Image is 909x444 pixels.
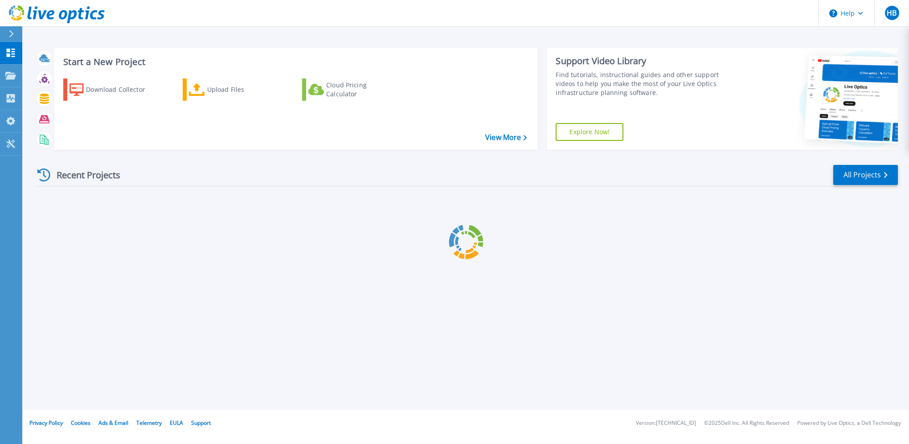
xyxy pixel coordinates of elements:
[63,57,527,67] h3: Start a New Project
[29,419,63,427] a: Privacy Policy
[136,419,162,427] a: Telemetry
[887,9,897,16] span: HB
[556,70,735,97] div: Find tutorials, instructional guides and other support videos to help you make the most of your L...
[326,81,397,99] div: Cloud Pricing Calculator
[71,419,90,427] a: Cookies
[98,419,128,427] a: Ads & Email
[170,419,183,427] a: EULA
[302,78,401,101] a: Cloud Pricing Calculator
[636,420,696,426] li: Version: [TECHNICAL_ID]
[556,55,735,67] div: Support Video Library
[207,81,278,99] div: Upload Files
[833,165,898,185] a: All Projects
[797,420,901,426] li: Powered by Live Optics, a Dell Technology
[191,419,211,427] a: Support
[556,123,623,141] a: Explore Now!
[485,133,527,142] a: View More
[34,164,132,186] div: Recent Projects
[86,81,157,99] div: Download Collector
[63,78,163,101] a: Download Collector
[183,78,282,101] a: Upload Files
[704,420,789,426] li: © 2025 Dell Inc. All Rights Reserved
